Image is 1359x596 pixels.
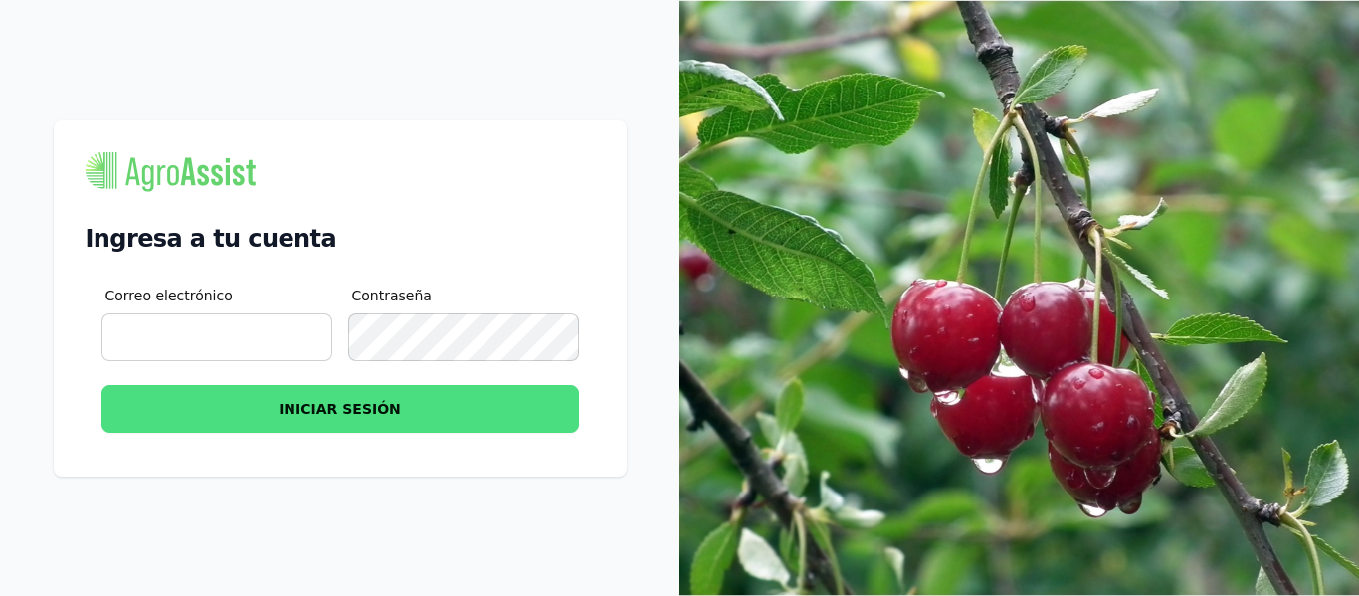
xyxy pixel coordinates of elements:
[86,224,595,254] h1: Ingresa a tu cuenta
[86,152,257,192] img: AgroAssist
[101,313,332,361] input: Correo electrónico
[105,286,233,305] span: Correo electrónico
[348,313,579,361] input: Contraseña
[352,286,432,305] span: Contraseña
[101,385,579,433] button: INICIAR SESIÓN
